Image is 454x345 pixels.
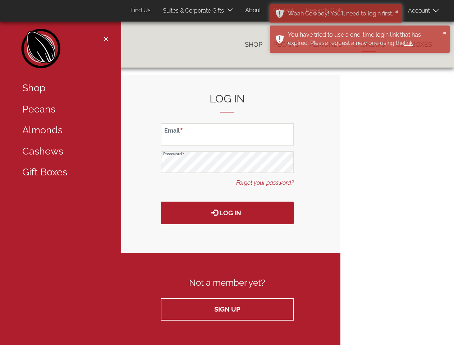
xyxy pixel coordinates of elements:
[268,4,299,18] a: Contact
[239,37,268,52] a: Shop
[301,4,348,18] a: Rewards Club
[288,10,393,18] div: Woah Cowboy! You'll need to login first.
[17,78,110,99] a: Shop
[240,4,266,18] a: About
[404,40,413,46] a: link
[268,37,304,52] a: Pecans
[288,31,441,47] div: You have tried to use a one-time login link that has expired. Please request a new one using the .
[37,5,60,16] span: Products
[125,4,156,18] a: Find Us
[161,123,294,146] input: Email
[20,29,62,72] a: Home
[17,99,110,120] a: Pecans
[161,202,294,224] button: Log in
[17,120,110,141] a: Almonds
[17,141,110,162] a: Cashews
[443,29,446,36] button: ×
[161,298,294,321] a: Sign up
[17,162,110,183] a: Gift Boxes
[236,179,294,187] a: Forgot your password?
[395,8,399,15] button: ×
[161,278,294,287] h3: Not a member yet?
[161,93,294,112] h2: Log in
[157,4,226,18] a: Suites & Corporate Gifts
